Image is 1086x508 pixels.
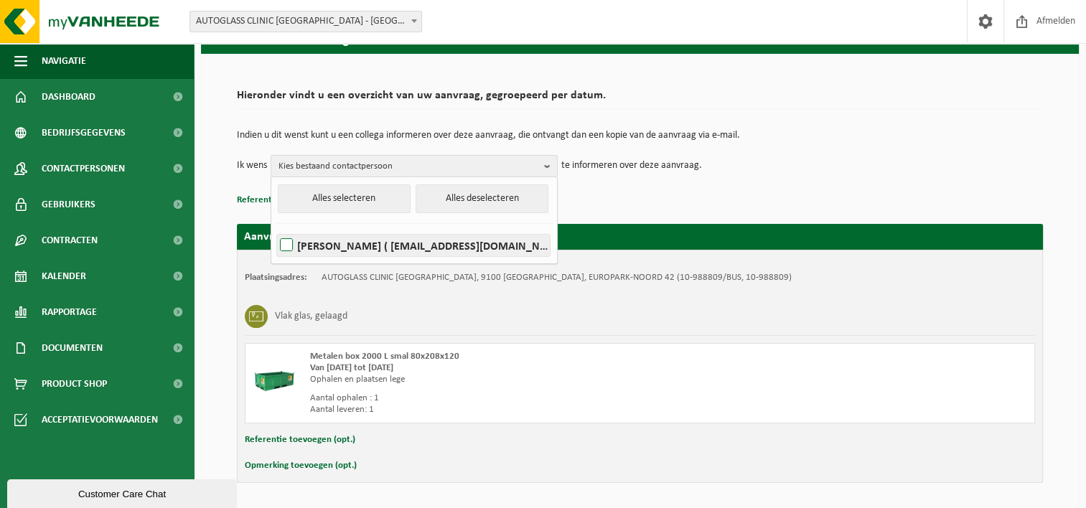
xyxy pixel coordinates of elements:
[237,191,347,210] button: Referentie toevoegen (opt.)
[310,374,698,385] div: Ophalen en plaatsen lege
[42,79,95,115] span: Dashboard
[237,131,1043,141] p: Indien u dit wenst kunt u een collega informeren over deze aanvraag, die ontvangt dan een kopie v...
[561,155,702,177] p: te informeren over deze aanvraag.
[42,115,126,151] span: Bedrijfsgegevens
[416,184,548,213] button: Alles deselecteren
[275,305,347,328] h3: Vlak glas, gelaagd
[277,235,550,256] label: [PERSON_NAME] ( [EMAIL_ADDRESS][DOMAIN_NAME] )
[42,222,98,258] span: Contracten
[245,456,357,475] button: Opmerking toevoegen (opt.)
[42,402,158,438] span: Acceptatievoorwaarden
[42,151,125,187] span: Contactpersonen
[42,294,97,330] span: Rapportage
[310,363,393,372] strong: Van [DATE] tot [DATE]
[245,431,355,449] button: Referentie toevoegen (opt.)
[7,476,240,508] iframe: chat widget
[42,187,95,222] span: Gebruikers
[310,392,698,404] div: Aantal ophalen : 1
[237,90,1043,109] h2: Hieronder vindt u een overzicht van uw aanvraag, gegroepeerd per datum.
[322,272,792,283] td: AUTOGLASS CLINIC [GEOGRAPHIC_DATA], 9100 [GEOGRAPHIC_DATA], EUROPARK-NOORD 42 (10-988809/BUS, 10-...
[245,273,307,282] strong: Plaatsingsadres:
[42,330,103,366] span: Documenten
[190,11,421,32] span: AUTOGLASS CLINIC SINT-NIKLAAS - SINT-NIKLAAS
[310,352,459,361] span: Metalen box 2000 L smal 80x208x120
[189,11,422,32] span: AUTOGLASS CLINIC SINT-NIKLAAS - SINT-NIKLAAS
[42,366,107,402] span: Product Shop
[42,43,86,79] span: Navigatie
[278,156,538,177] span: Kies bestaand contactpersoon
[253,351,296,394] img: PB-MB-2000-MET-GN-01.png
[244,231,352,243] strong: Aanvraag voor [DATE]
[237,155,267,177] p: Ik wens
[271,155,558,177] button: Kies bestaand contactpersoon
[42,258,86,294] span: Kalender
[278,184,411,213] button: Alles selecteren
[310,404,698,415] div: Aantal leveren: 1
